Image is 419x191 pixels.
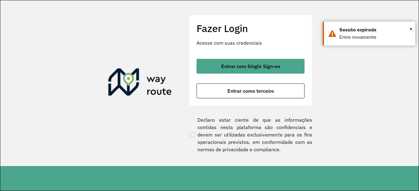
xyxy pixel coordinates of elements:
label: Declaro estar ciente de que as informações contidas nesta plataforma são confidenciais e devem se... [189,116,312,153]
div: Sessão expirada [339,26,411,34]
button: button [197,83,305,98]
img: Roteirizador AmbevTech [108,68,172,98]
span: Entrar como terceiro [227,88,274,93]
p: Acesse com suas credenciais [197,39,305,47]
span: × [409,24,413,34]
div: Entre novamente [339,34,411,41]
h2: Fazer Login [197,22,305,34]
button: button [197,59,305,74]
button: Close [409,24,413,34]
span: Entrar com Single Sign-on [221,64,280,69]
